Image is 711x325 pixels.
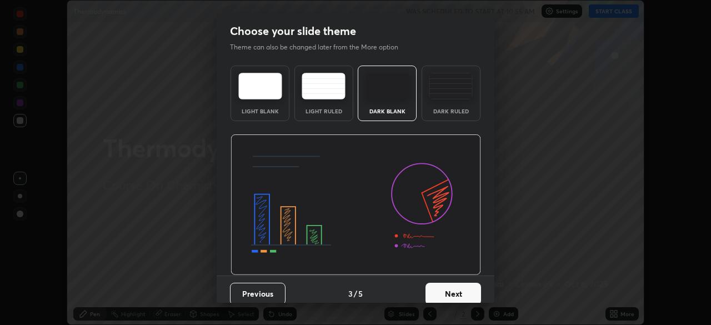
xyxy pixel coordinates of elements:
img: darkThemeBanner.d06ce4a2.svg [231,134,481,276]
h4: / [354,288,357,299]
div: Light Blank [238,108,282,114]
button: Next [425,283,481,305]
div: Light Ruled [302,108,346,114]
img: lightRuledTheme.5fabf969.svg [302,73,346,99]
p: Theme can also be changed later from the More option [230,42,410,52]
div: Dark Blank [365,108,409,114]
img: lightTheme.e5ed3b09.svg [238,73,282,99]
h4: 3 [348,288,353,299]
img: darkRuledTheme.de295e13.svg [429,73,473,99]
div: Dark Ruled [429,108,473,114]
h2: Choose your slide theme [230,24,356,38]
h4: 5 [358,288,363,299]
img: darkTheme.f0cc69e5.svg [365,73,409,99]
button: Previous [230,283,286,305]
